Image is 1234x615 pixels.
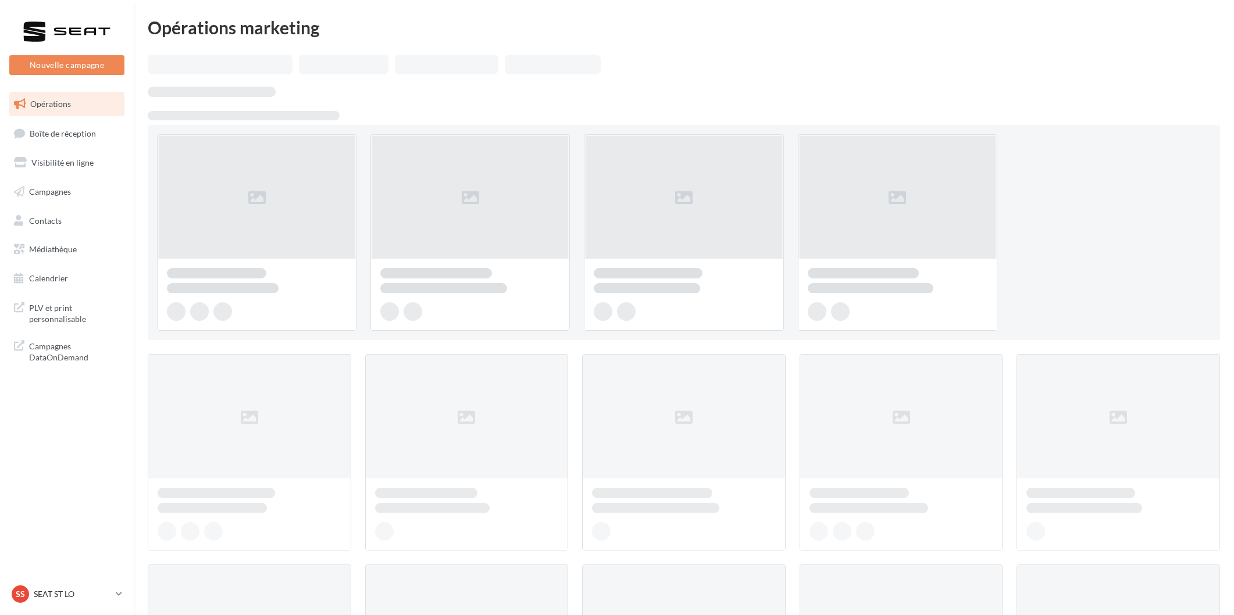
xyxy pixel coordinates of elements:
div: Opérations marketing [148,19,1220,36]
a: Campagnes [7,180,127,204]
a: Médiathèque [7,237,127,262]
span: Contacts [29,215,62,225]
a: Visibilité en ligne [7,151,127,175]
span: Campagnes [29,187,71,196]
span: Campagnes DataOnDemand [29,338,120,363]
a: SS SEAT ST LO [9,583,124,605]
a: PLV et print personnalisable [7,295,127,330]
span: Calendrier [29,273,68,283]
p: SEAT ST LO [34,588,111,600]
a: Calendrier [7,266,127,291]
span: PLV et print personnalisable [29,300,120,325]
span: Boîte de réception [30,128,96,138]
button: Nouvelle campagne [9,55,124,75]
span: Opérations [30,99,71,109]
a: Opérations [7,92,127,116]
a: Boîte de réception [7,121,127,146]
span: SS [16,588,25,600]
span: Visibilité en ligne [31,158,94,167]
a: Campagnes DataOnDemand [7,334,127,368]
span: Médiathèque [29,244,77,254]
a: Contacts [7,209,127,233]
